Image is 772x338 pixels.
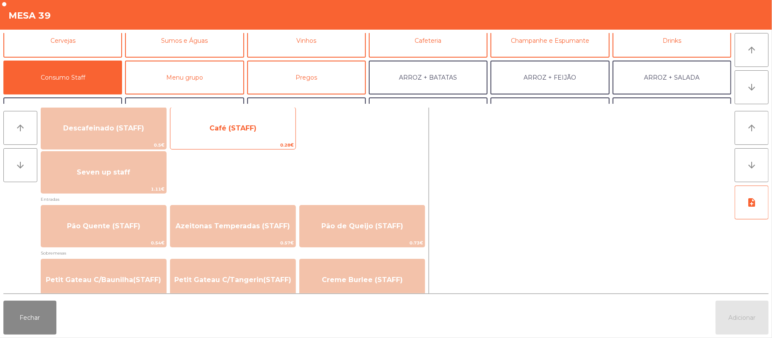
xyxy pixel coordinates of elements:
[3,148,37,182] button: arrow_downward
[300,293,425,301] span: 2.83€
[125,24,244,58] button: Sumos e Águas
[8,9,51,22] h4: Mesa 39
[170,293,295,301] span: 2.26€
[735,70,769,104] button: arrow_downward
[747,123,757,133] i: arrow_upward
[170,239,295,247] span: 0.57€
[41,239,166,247] span: 0.54€
[3,97,122,131] button: ARROZ + ARROZ
[735,186,769,219] button: note_add
[46,276,161,284] span: Petit Gateau C/Baunilha(STAFF)
[322,276,403,284] span: Creme Burlee (STAFF)
[3,61,122,94] button: Consumo Staff
[3,111,37,145] button: arrow_upward
[491,24,609,58] button: Champanhe e Espumante
[15,160,25,170] i: arrow_downward
[747,82,757,92] i: arrow_downward
[170,141,295,149] span: 0.28€
[613,97,731,131] button: FEIJÃO + FEIJÃO
[321,222,403,230] span: Pão de Queijo (STAFF)
[369,97,488,131] button: BATATA + BATATA
[300,239,425,247] span: 0.73€
[747,160,757,170] i: arrow_downward
[41,141,166,149] span: 0.5€
[613,61,731,94] button: ARROZ + SALADA
[41,249,425,257] span: Sobremesas
[63,124,144,132] span: Descafeinado (STAFF)
[735,111,769,145] button: arrow_upward
[3,24,122,58] button: Cervejas
[735,33,769,67] button: arrow_upward
[67,222,140,230] span: Pão Quente (STAFF)
[491,61,609,94] button: ARROZ + FEIJÃO
[369,61,488,94] button: ARROZ + BATATAS
[3,301,56,335] button: Fechar
[209,124,256,132] span: Café (STAFF)
[735,148,769,182] button: arrow_downward
[247,24,366,58] button: Vinhos
[174,276,291,284] span: Petit Gateau C/Tangerin(STAFF)
[369,24,488,58] button: Cafeteria
[125,97,244,131] button: BATATA + FEIJÃO
[613,24,731,58] button: Drinks
[125,61,244,94] button: Menu grupo
[176,222,290,230] span: Azeitonas Temperadas (STAFF)
[41,293,166,301] span: 2.26€
[247,97,366,131] button: BATATA + SALADA
[41,195,425,203] span: Entradas
[747,45,757,55] i: arrow_upward
[15,123,25,133] i: arrow_upward
[77,168,130,176] span: Seven up staff
[491,97,609,131] button: FEIJÃO + SALADA
[247,61,366,94] button: Pregos
[41,185,166,193] span: 1.11€
[747,197,757,208] i: note_add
